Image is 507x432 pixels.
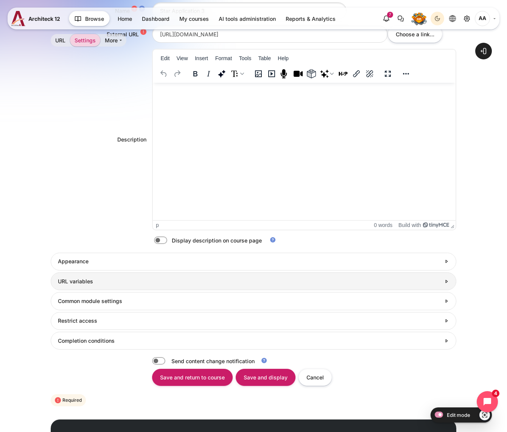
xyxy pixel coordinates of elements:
[176,55,188,61] span: View
[51,34,70,47] a: URL
[58,337,441,344] h3: Completion conditions
[305,68,318,79] button: C4L
[137,6,146,12] a: Help
[259,357,269,364] a: Help
[171,357,273,365] label: Send content change notification
[28,15,60,23] span: Architeck 12
[387,12,393,18] div: 7
[172,236,262,244] label: Display description on course page
[107,31,139,37] label: External URL
[431,12,444,25] button: Light Mode Dark Mode
[160,55,170,61] span: Edit
[377,66,395,81] div: view
[139,6,145,12] i: Help with Name
[247,66,377,81] div: content
[239,55,252,61] span: Tools
[113,12,137,25] a: Home
[131,6,137,12] i: Required
[447,412,470,418] span: Edit mode
[446,12,459,25] button: Languages
[381,68,394,79] button: Fullscreen
[432,13,443,24] div: Dark Mode
[400,68,412,79] button: Reveal or hide additional toolbar items
[299,369,332,386] input: Cancel
[475,11,490,26] span: Architeck Admin
[58,298,441,305] h3: Common module settings
[175,12,213,25] a: My courses
[394,12,407,25] button: There are 0 unread conversations
[202,68,215,79] button: Italic
[100,34,126,47] a: More
[350,68,363,79] button: Link
[292,68,305,79] button: Record video
[252,68,265,79] button: Image
[460,12,474,25] a: Site administration
[215,68,228,79] button: AI tools
[479,410,490,420] a: Show/Hide - Region
[58,278,441,285] h3: URL variables
[153,66,184,81] div: history
[408,12,430,25] a: Level #1
[140,30,146,36] i: Required
[70,34,100,47] a: Settings
[137,12,174,25] a: Dashboard
[379,12,393,25] div: Show notification window with 7 new notifications
[475,11,496,26] a: User menu
[11,11,25,26] img: A12
[184,66,247,81] div: formatting
[261,357,267,364] i: Help with Send content change notification
[278,68,291,79] button: Record audio
[318,68,336,79] button: Generate AI content
[278,55,289,61] span: Help
[265,68,278,79] button: Multimedia
[51,394,86,406] div: Required
[189,68,202,79] button: Bold
[85,15,104,23] span: Browse
[157,68,170,79] button: Undo
[58,258,441,265] h3: Appearance
[398,222,449,228] a: Build with TinyMCE
[156,222,159,228] div: p
[374,222,392,228] button: 0 words
[337,68,350,79] button: Configure H5P content
[268,236,278,243] a: Help
[281,12,340,25] a: Reports & Analytics
[388,25,442,42] button: Choose a link...
[69,11,110,26] button: Browse
[195,55,208,61] span: Insert
[55,396,62,404] i: Required field
[269,236,276,243] i: Help with Display description on course page
[153,83,456,220] iframe: Rich text area
[117,136,146,143] label: Description
[363,68,376,79] button: Unlink
[152,369,233,386] input: Save and return to course
[236,369,295,386] input: Save and display
[451,222,454,228] div: Press the Up and Down arrow keys to resize the editor.
[11,11,63,26] a: A12 A12 Architeck 12
[258,55,271,61] span: Table
[58,317,441,324] h3: Restrict access
[214,12,280,25] a: AI tools administration
[411,12,427,25] img: Level #1
[215,55,232,61] span: Format
[171,68,184,79] button: Redo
